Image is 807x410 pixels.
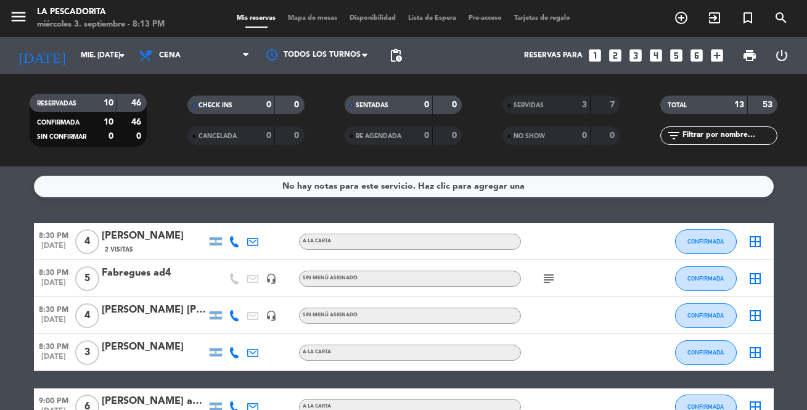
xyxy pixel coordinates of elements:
span: print [742,48,757,63]
i: turned_in_not [740,10,755,25]
div: [PERSON_NAME] ad15 [102,393,207,409]
span: 8:30 PM [34,264,73,279]
span: 9:00 PM [34,393,73,407]
strong: 13 [734,100,744,109]
span: CANCELADA [199,133,237,139]
span: Mis reservas [231,15,282,22]
span: CONFIRMADA [687,403,724,410]
i: subject [541,271,556,286]
i: headset_mic [266,273,277,284]
i: looks_4 [648,47,664,64]
i: add_box [709,47,725,64]
button: menu [9,7,28,30]
i: looks_5 [668,47,684,64]
button: CONFIRMADA [675,266,737,291]
strong: 0 [452,100,459,109]
span: SIN CONFIRMAR [37,134,86,140]
div: No hay notas para este servicio. Haz clic para agregar una [282,179,525,194]
span: SERVIDAS [514,102,544,109]
span: 8:30 PM [34,228,73,242]
i: looks_6 [689,47,705,64]
strong: 0 [610,131,617,140]
input: Filtrar por nombre... [681,129,777,142]
strong: 0 [582,131,587,140]
span: 5 [75,266,99,291]
strong: 0 [136,132,144,141]
div: [PERSON_NAME] [PERSON_NAME] [102,302,207,318]
span: CONFIRMADA [687,275,724,282]
i: looks_one [587,47,603,64]
div: LOG OUT [766,37,798,74]
span: [DATE] [34,279,73,293]
span: Lista de Espera [402,15,462,22]
span: Sin menú asignado [303,276,358,281]
strong: 3 [582,100,587,109]
strong: 0 [452,131,459,140]
i: looks_3 [628,47,644,64]
div: [PERSON_NAME] [102,339,207,355]
button: CONFIRMADA [675,340,737,365]
i: headset_mic [266,310,277,321]
span: Pre-acceso [462,15,508,22]
i: border_all [748,345,763,360]
span: Reservas para [524,51,583,60]
strong: 0 [294,100,301,109]
strong: 0 [424,131,429,140]
strong: 0 [266,100,271,109]
strong: 46 [131,118,144,126]
i: border_all [748,271,763,286]
button: CONFIRMADA [675,303,737,328]
div: miércoles 3. septiembre - 8:13 PM [37,18,165,31]
strong: 0 [294,131,301,140]
strong: 0 [109,132,113,141]
span: A LA CARTA [303,239,331,244]
i: power_settings_new [774,48,789,63]
span: A LA CARTA [303,350,331,355]
i: arrow_drop_down [115,48,129,63]
span: 4 [75,229,99,254]
span: [DATE] [34,242,73,256]
div: [PERSON_NAME] [102,228,207,244]
span: CONFIRMADA [687,238,724,245]
span: 2 Visitas [105,245,133,255]
div: Fabregues ad4 [102,265,207,281]
span: Mapa de mesas [282,15,343,22]
span: Tarjetas de regalo [508,15,576,22]
strong: 7 [610,100,617,109]
span: CONFIRMADA [687,349,724,356]
i: border_all [748,234,763,249]
i: add_circle_outline [674,10,689,25]
span: CHECK INS [199,102,232,109]
span: 3 [75,340,99,365]
span: [DATE] [34,316,73,330]
strong: 0 [424,100,429,109]
span: RESERVADAS [37,100,76,107]
i: looks_two [607,47,623,64]
span: TOTAL [668,102,687,109]
strong: 46 [131,99,144,107]
i: exit_to_app [707,10,722,25]
span: 8:30 PM [34,338,73,353]
span: Cena [159,51,181,60]
button: CONFIRMADA [675,229,737,254]
span: SENTADAS [356,102,388,109]
strong: 10 [104,118,113,126]
span: 8:30 PM [34,301,73,316]
span: NO SHOW [514,133,545,139]
strong: 10 [104,99,113,107]
span: 4 [75,303,99,328]
span: A LA CARTA [303,404,331,409]
strong: 0 [266,131,271,140]
span: Sin menú asignado [303,313,358,318]
span: CONFIRMADA [687,312,724,319]
span: Disponibilidad [343,15,402,22]
i: search [774,10,789,25]
i: border_all [748,308,763,323]
i: menu [9,7,28,26]
span: [DATE] [34,353,73,367]
span: pending_actions [388,48,403,63]
span: RE AGENDADA [356,133,401,139]
i: [DATE] [9,42,75,69]
div: La Pescadorita [37,6,165,18]
i: filter_list [666,128,681,143]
